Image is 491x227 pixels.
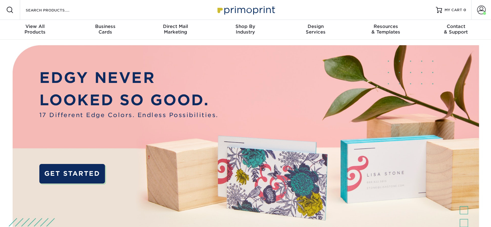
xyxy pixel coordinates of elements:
[351,24,421,35] div: & Templates
[70,24,140,29] span: Business
[215,3,277,16] img: Primoprint
[421,24,491,35] div: & Support
[281,24,351,35] div: Services
[210,24,280,29] span: Shop By
[421,20,491,40] a: Contact& Support
[39,164,105,184] a: GET STARTED
[70,24,140,35] div: Cards
[210,20,280,40] a: Shop ByIndustry
[445,7,462,13] span: MY CART
[25,6,85,14] input: SEARCH PRODUCTS.....
[70,20,140,40] a: BusinessCards
[210,24,280,35] div: Industry
[140,24,210,35] div: Marketing
[39,111,218,120] span: 17 Different Edge Colors. Endless Possibilities.
[140,24,210,29] span: Direct Mail
[39,66,218,89] p: EDGY NEVER
[281,24,351,29] span: Design
[351,20,421,40] a: Resources& Templates
[351,24,421,29] span: Resources
[421,24,491,29] span: Contact
[39,89,218,111] p: LOOKED SO GOOD.
[463,8,466,12] span: 0
[140,20,210,40] a: Direct MailMarketing
[281,20,351,40] a: DesignServices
